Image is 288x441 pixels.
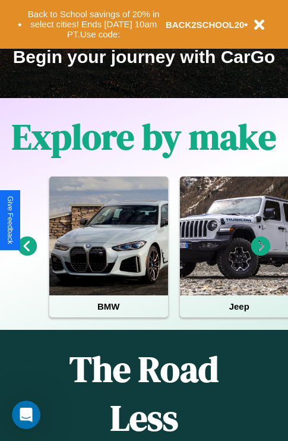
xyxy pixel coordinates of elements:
h1: Explore by make [12,112,276,161]
div: Give Feedback [6,196,14,244]
iframe: Intercom live chat [12,401,40,429]
h4: BMW [49,295,168,317]
button: Back to School savings of 20% in select cities! Ends [DATE] 10am PT.Use code: [22,6,166,43]
b: BACK2SCHOOL20 [166,20,245,30]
